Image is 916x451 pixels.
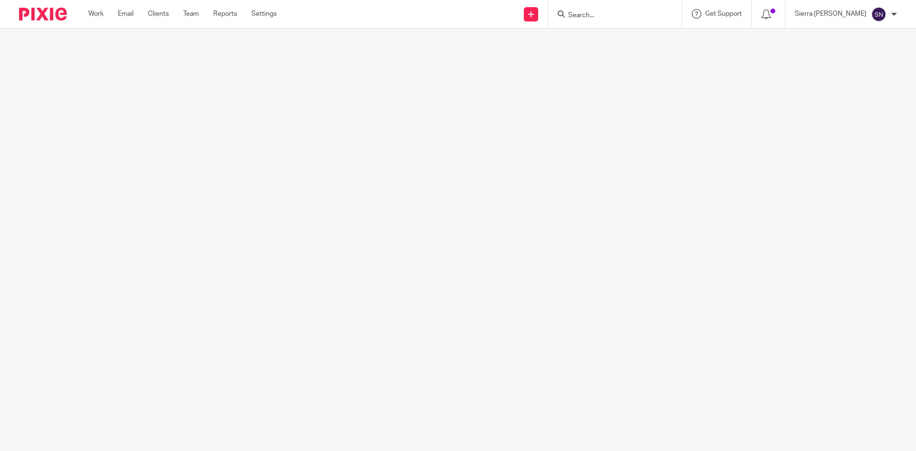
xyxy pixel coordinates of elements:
a: Settings [251,9,277,19]
a: Reports [213,9,237,19]
input: Search [567,11,653,20]
span: Get Support [705,10,742,17]
img: svg%3E [871,7,886,22]
img: Pixie [19,8,67,21]
p: Sierra [PERSON_NAME] [795,9,866,19]
a: Work [88,9,104,19]
a: Team [183,9,199,19]
a: Email [118,9,134,19]
a: Clients [148,9,169,19]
